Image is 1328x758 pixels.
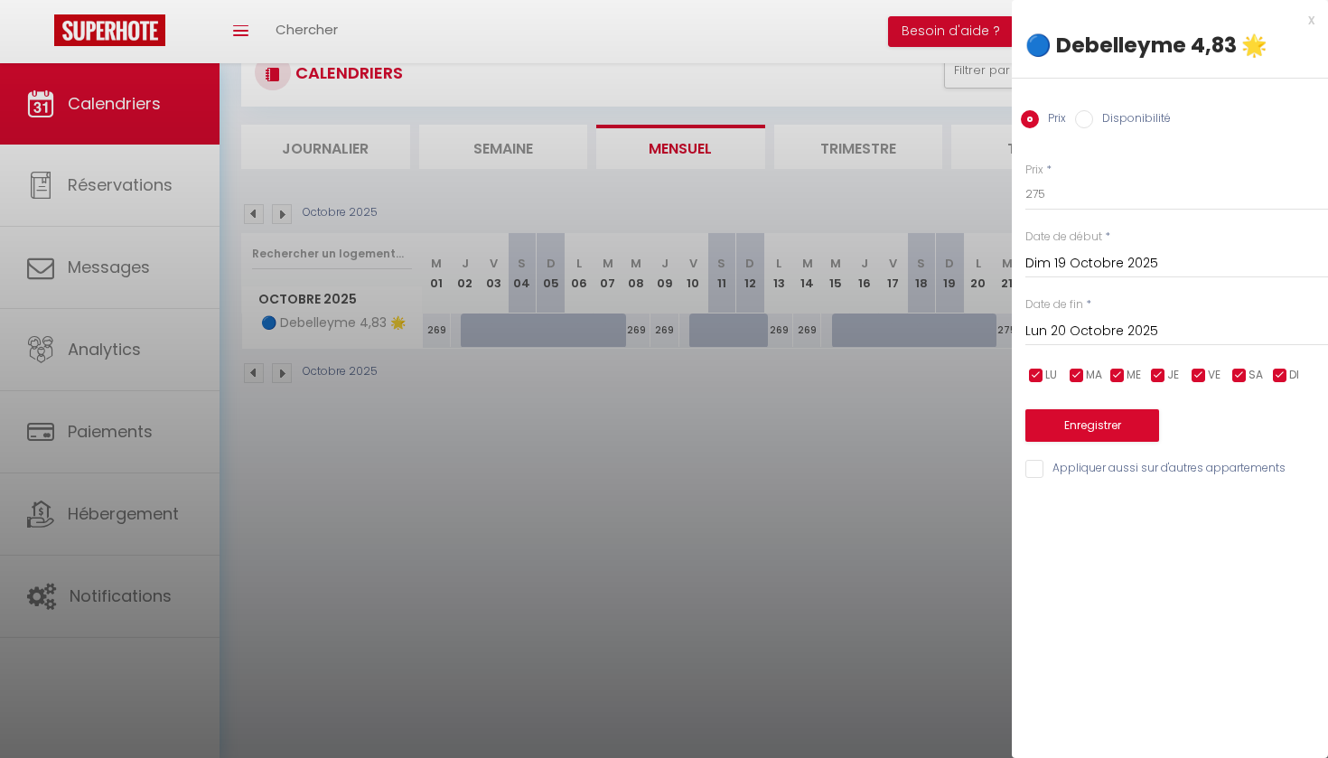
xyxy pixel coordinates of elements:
[1025,229,1102,246] label: Date de début
[1025,296,1083,313] label: Date de fin
[1127,367,1141,384] span: ME
[1093,110,1171,130] label: Disponibilité
[1167,367,1179,384] span: JE
[1039,110,1066,130] label: Prix
[1025,162,1043,179] label: Prix
[1012,9,1314,31] div: x
[14,7,69,61] button: Ouvrir le widget de chat LiveChat
[1289,367,1299,384] span: DI
[1025,31,1314,60] div: 🔵 Debelleyme 4,83 🌟
[1086,367,1102,384] span: MA
[1208,367,1220,384] span: VE
[1249,367,1263,384] span: SA
[1045,367,1057,384] span: LU
[1025,409,1159,442] button: Enregistrer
